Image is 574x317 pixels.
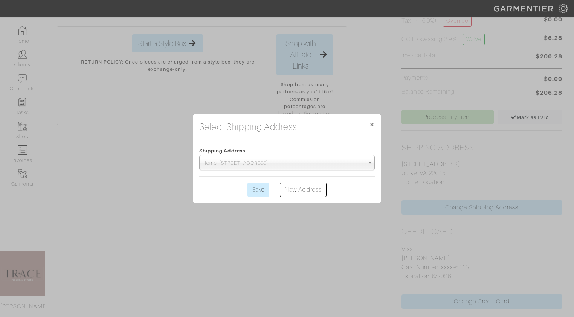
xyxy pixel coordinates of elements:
[247,183,269,197] input: Save
[199,120,297,134] h4: Select Shipping Address
[199,148,245,154] span: Shipping Address
[203,155,365,171] span: Home: [STREET_ADDRESS]
[369,119,375,130] span: ×
[280,183,327,197] a: New Address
